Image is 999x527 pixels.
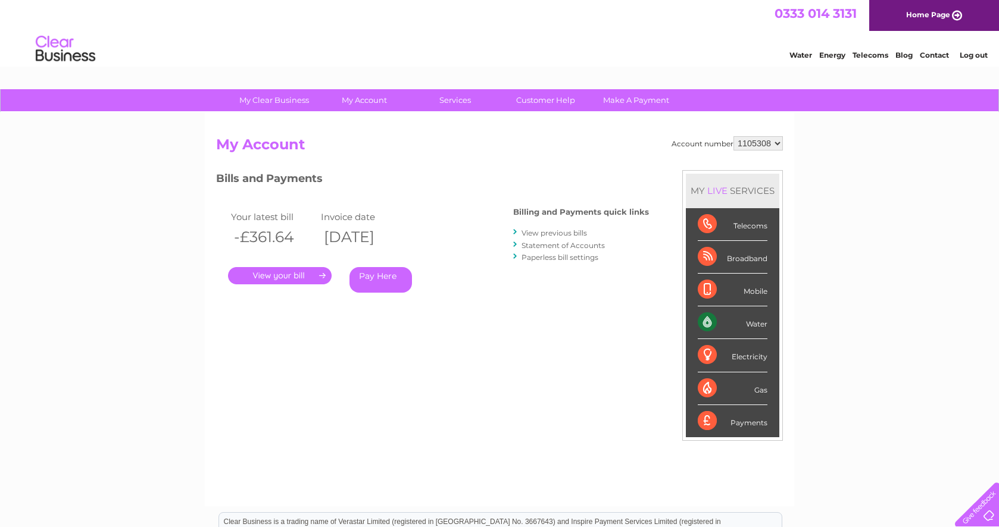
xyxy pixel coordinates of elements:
[228,225,318,249] th: -£361.64
[522,253,598,262] a: Paperless bill settings
[513,208,649,217] h4: Billing and Payments quick links
[406,89,504,111] a: Services
[698,372,767,405] div: Gas
[228,209,318,225] td: Your latest bill
[698,339,767,372] div: Electricity
[228,267,332,284] a: .
[216,136,783,159] h2: My Account
[587,89,685,111] a: Make A Payment
[686,174,779,208] div: MY SERVICES
[497,89,595,111] a: Customer Help
[775,6,857,21] a: 0333 014 3131
[819,51,845,59] a: Energy
[960,51,988,59] a: Log out
[698,241,767,274] div: Broadband
[35,31,96,67] img: logo.png
[698,306,767,339] div: Water
[895,51,913,59] a: Blog
[705,185,730,196] div: LIVE
[698,274,767,306] div: Mobile
[216,170,649,191] h3: Bills and Payments
[789,51,812,59] a: Water
[349,267,412,293] a: Pay Here
[318,225,408,249] th: [DATE]
[672,136,783,150] div: Account number
[225,89,323,111] a: My Clear Business
[698,405,767,437] div: Payments
[698,208,767,241] div: Telecoms
[920,51,949,59] a: Contact
[219,7,782,58] div: Clear Business is a trading name of Verastar Limited (registered in [GEOGRAPHIC_DATA] No. 3667643...
[318,209,408,225] td: Invoice date
[522,228,587,237] a: View previous bills
[853,51,888,59] a: Telecoms
[522,241,605,250] a: Statement of Accounts
[316,89,414,111] a: My Account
